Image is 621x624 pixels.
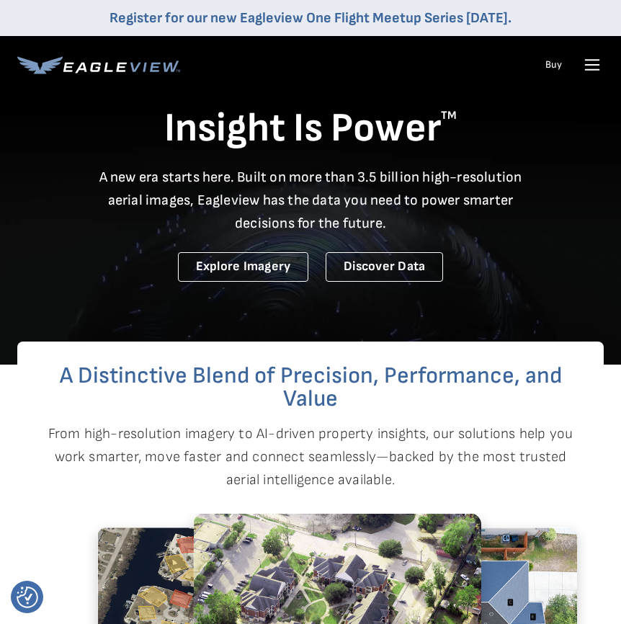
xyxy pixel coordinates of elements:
a: Buy [545,58,562,71]
p: A new era starts here. Built on more than 3.5 billion high-resolution aerial images, Eagleview ha... [90,166,531,235]
img: Revisit consent button [17,587,38,608]
a: Register for our new Eagleview One Flight Meetup Series [DATE]. [110,9,511,27]
h1: Insight Is Power [17,104,604,154]
a: Explore Imagery [178,252,309,282]
a: Discover Data [326,252,443,282]
p: From high-resolution imagery to AI-driven property insights, our solutions help you work smarter,... [17,422,604,491]
sup: TM [441,109,457,122]
h2: A Distinctive Blend of Precision, Performance, and Value [17,365,604,411]
button: Consent Preferences [17,587,38,608]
